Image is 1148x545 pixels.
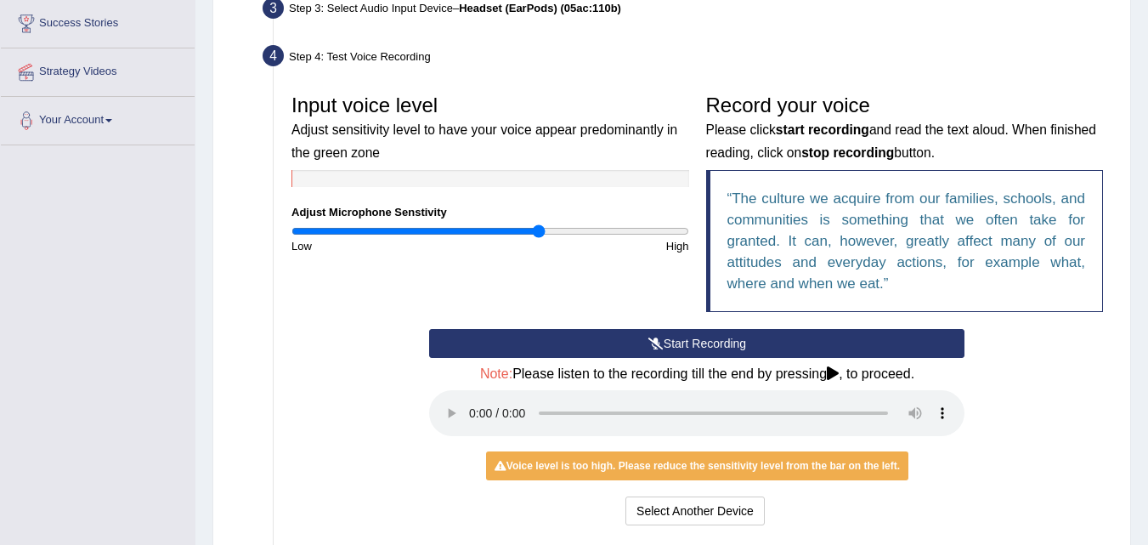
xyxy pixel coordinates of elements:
b: start recording [776,122,869,137]
div: Voice level is too high. Please reduce the sensitivity level from the bar on the left. [486,451,908,480]
div: Step 4: Test Voice Recording [255,40,1123,77]
small: Please click and read the text aloud. When finished reading, click on button. [706,122,1096,159]
small: Adjust sensitivity level to have your voice appear predominantly in the green zone [291,122,677,159]
b: stop recording [801,145,894,160]
q: The culture we acquire from our families, schools, and communities is something that we often tak... [727,190,1086,292]
div: Low [283,238,490,254]
div: High [490,238,698,254]
a: Strategy Videos [1,48,195,91]
h4: Please listen to the recording till the end by pressing , to proceed. [429,366,964,382]
span: Note: [480,366,512,381]
span: – [453,2,621,14]
h3: Record your voice [706,94,1104,162]
a: Your Account [1,97,195,139]
button: Start Recording [429,329,964,358]
h3: Input voice level [291,94,689,162]
label: Adjust Microphone Senstivity [291,204,447,220]
button: Select Another Device [625,497,765,525]
b: Headset (EarPods) (05ac:110b) [459,2,621,14]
